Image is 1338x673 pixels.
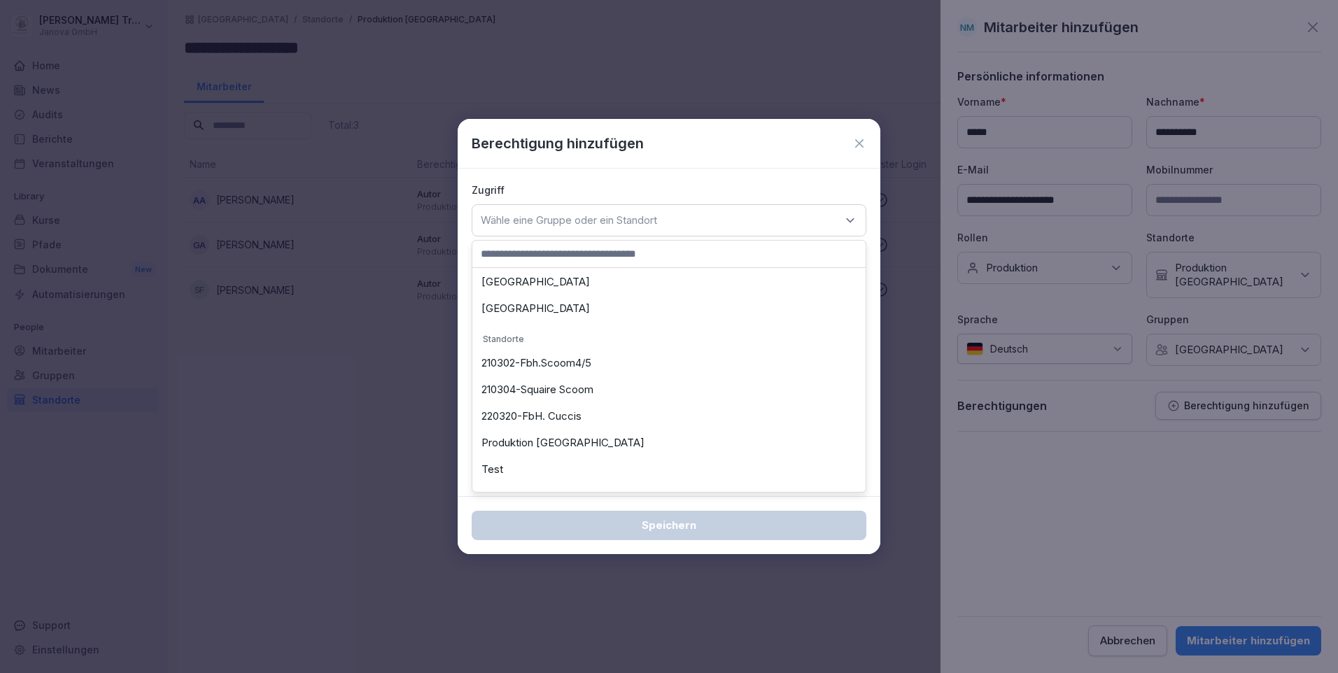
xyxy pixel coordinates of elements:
[472,133,644,154] p: Berechtigung hinzufügen
[476,430,862,456] div: Produktion [GEOGRAPHIC_DATA]
[472,511,866,540] button: Speichern
[476,350,862,376] div: 210302-Fbh.Scoom4/5
[483,518,855,533] div: Speichern
[476,376,862,403] div: 210304-Squaire Scoom
[481,213,657,227] p: Wähle eine Gruppe oder ein Standort
[476,295,862,322] div: [GEOGRAPHIC_DATA]
[472,183,866,197] p: Zugriff
[476,269,862,295] div: [GEOGRAPHIC_DATA]
[476,403,862,430] div: 220320-FbH. Cuccis
[476,327,862,350] p: Standorte
[476,456,862,483] div: Test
